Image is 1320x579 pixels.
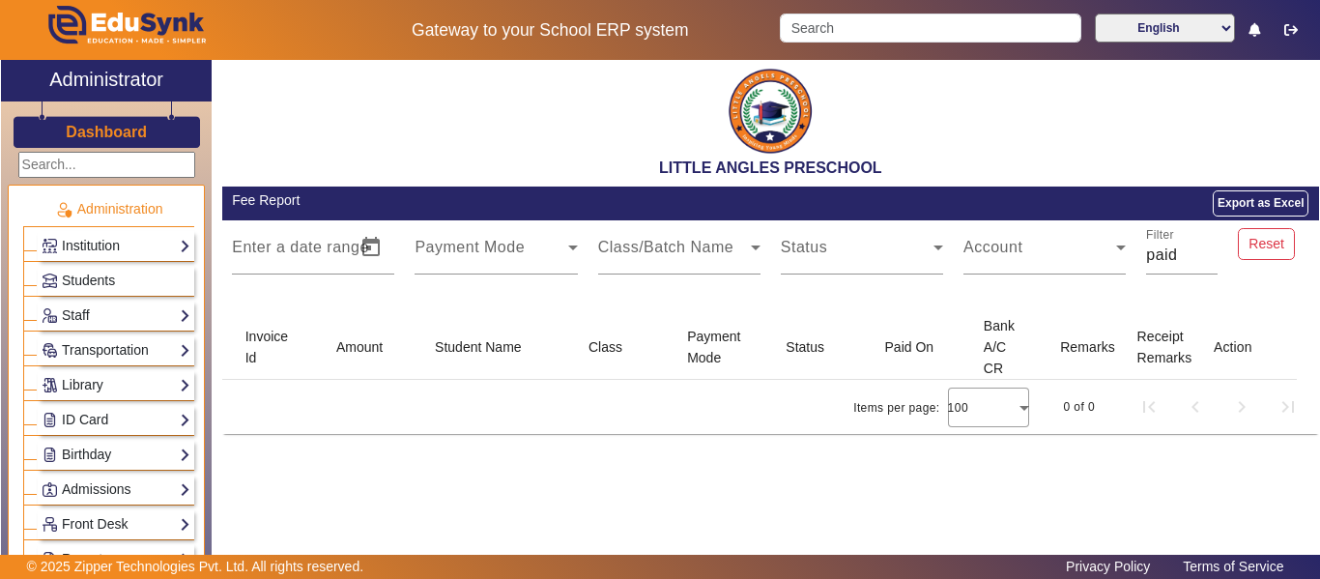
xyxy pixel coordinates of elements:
mat-label: Filter [1146,229,1174,242]
a: Privacy Policy [1056,554,1160,579]
mat-header-cell: Receipt Remarks [1122,315,1198,380]
mat-header-cell: Action [1198,315,1297,380]
button: Next page [1219,384,1265,430]
div: Student Name [435,336,522,358]
a: Students [42,270,190,292]
a: Terms of Service [1173,554,1293,579]
input: Search [780,14,1080,43]
button: Open calendar [348,224,394,271]
h2: Administrator [49,68,163,91]
button: Previous page [1172,384,1219,430]
input: Start Date [232,244,282,267]
mat-label: Account [963,239,1022,255]
button: First page [1126,384,1172,430]
mat-label: Enter a date range [232,239,369,255]
span: Students [62,273,115,288]
button: Export as Excel [1213,190,1308,217]
p: © 2025 Zipper Technologies Pvt. Ltd. All rights reserved. [27,557,364,577]
a: Dashboard [65,122,148,142]
mat-label: Class/Batch Name [598,239,734,255]
input: End Date [299,244,344,267]
img: Administration.png [55,201,72,218]
div: 0 of 0 [1064,397,1095,417]
div: Invoice Id [245,326,305,368]
div: Fee Report [232,190,760,211]
p: Administration [23,199,194,219]
input: Search... [18,152,195,178]
div: Payment Mode [687,326,758,368]
div: Amount [336,336,383,358]
div: Amount [336,336,400,358]
img: be2635b7-6ae6-4ea0-8b31-9ed2eb8b9e03 [722,65,818,159]
div: Invoice Id [245,326,291,368]
div: Class [588,336,622,358]
mat-header-cell: Bank A/C CR [968,315,1045,380]
div: Paid On [885,336,952,358]
div: Items per page: [853,398,939,418]
img: Students.png [43,274,57,288]
div: Paid On [885,336,934,358]
div: Status [786,336,824,358]
div: Payment Mode [687,326,745,368]
div: Status [786,336,842,358]
mat-label: Status [781,239,827,255]
mat-header-cell: Remarks [1045,315,1121,380]
div: Class [588,336,640,358]
mat-label: Payment Mode [415,239,525,255]
h5: Gateway to your School ERP system [341,20,760,41]
a: Administrator [1,60,212,101]
h3: Dashboard [66,123,147,141]
button: Last page [1265,384,1311,430]
h2: LITTLE ANGLES PRESCHOOL [222,159,1319,177]
div: Student Name [435,336,539,358]
button: Reset [1238,228,1296,261]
